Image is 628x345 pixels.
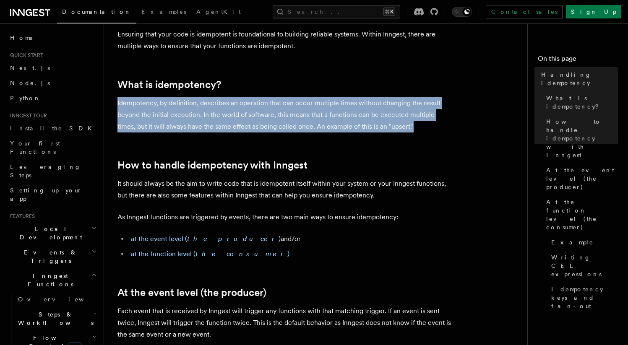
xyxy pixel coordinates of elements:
p: It should always be the aim to write code that is idempotent itself within your system or your In... [117,178,453,201]
span: Writing CEL expressions [551,253,618,278]
a: Overview [15,292,99,307]
li: and/or [128,233,453,245]
a: at the function level (the consumer) [131,250,289,258]
a: Documentation [57,3,136,23]
a: Sign Up [566,5,621,18]
a: Next.js [7,60,99,75]
span: Next.js [10,65,50,71]
a: Idempotency keys and fan-out [548,282,618,314]
span: Handling idempotency [541,70,618,87]
span: Example [551,238,594,246]
em: the producer [187,235,279,243]
a: Leveraging Steps [7,159,99,183]
button: Local Development [7,221,99,245]
a: Contact sales [486,5,563,18]
kbd: ⌘K [383,8,395,16]
a: Setting up your app [7,183,99,206]
a: Home [7,30,99,45]
span: Overview [18,296,104,303]
p: Idempotency, by definition, describes an operation that can occur multiple times without changing... [117,97,453,132]
button: Events & Triggers [7,245,99,268]
a: At the event level (the producer) [543,163,618,195]
span: Leveraging Steps [10,163,81,179]
span: Quick start [7,52,43,59]
a: How to handle idempotency with Inngest [543,114,618,163]
span: Examples [141,8,186,15]
span: Documentation [62,8,131,15]
a: AgentKit [191,3,246,23]
a: Your first Functions [7,136,99,159]
span: Your first Functions [10,140,60,155]
a: At the function level (the consumer) [543,195,618,235]
span: Features [7,213,35,220]
a: Handling idempotency [538,67,618,91]
button: Search...⌘K [273,5,400,18]
span: What is idempotency? [546,94,618,111]
a: At the event level (the producer) [117,287,266,298]
span: Local Development [7,225,91,241]
a: Writing CEL expressions [548,250,618,282]
a: at the event level (the producer) [131,235,281,243]
span: Node.js [10,80,50,86]
p: Each event that is received by Inngest will trigger any functions with that matching trigger. If ... [117,305,453,340]
a: Example [548,235,618,250]
span: Steps & Workflows [15,310,94,327]
span: Inngest Functions [7,272,91,288]
h4: On this page [538,54,618,67]
a: What is idempotency? [117,79,221,91]
a: Examples [136,3,191,23]
button: Toggle dark mode [452,7,472,17]
span: At the event level (the producer) [546,166,618,191]
span: Python [10,95,41,101]
span: How to handle idempotency with Inngest [546,117,618,159]
a: Install the SDK [7,121,99,136]
span: Idempotency keys and fan-out [551,285,618,310]
a: Python [7,91,99,106]
em: the consumer [195,250,287,258]
button: Inngest Functions [7,268,99,292]
a: Node.js [7,75,99,91]
span: Home [10,34,34,42]
span: Install the SDK [10,125,97,132]
span: Inngest tour [7,112,47,119]
span: At the function level (the consumer) [546,198,618,231]
span: AgentKit [196,8,241,15]
span: Events & Triggers [7,248,91,265]
p: As Inngest functions are triggered by events, there are two main ways to ensure idempotency: [117,211,453,223]
button: Steps & Workflows [15,307,99,330]
a: What is idempotency? [543,91,618,114]
a: How to handle idempotency with Inngest [117,159,307,171]
p: Ensuring that your code is idempotent is foundational to building reliable systems. Within Innges... [117,29,453,52]
span: Setting up your app [10,187,82,202]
